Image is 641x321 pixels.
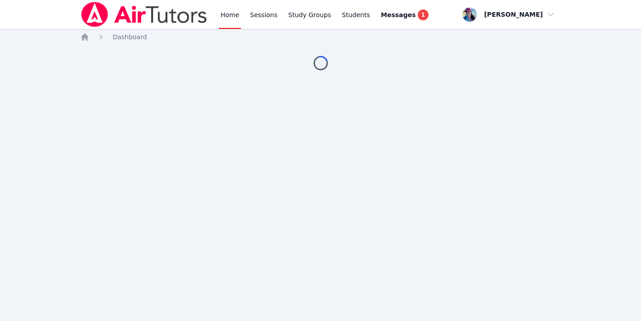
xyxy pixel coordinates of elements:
[113,33,147,41] span: Dashboard
[113,32,147,41] a: Dashboard
[381,10,415,19] span: Messages
[418,9,429,20] span: 1
[80,32,561,41] nav: Breadcrumb
[80,2,208,27] img: Air Tutors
